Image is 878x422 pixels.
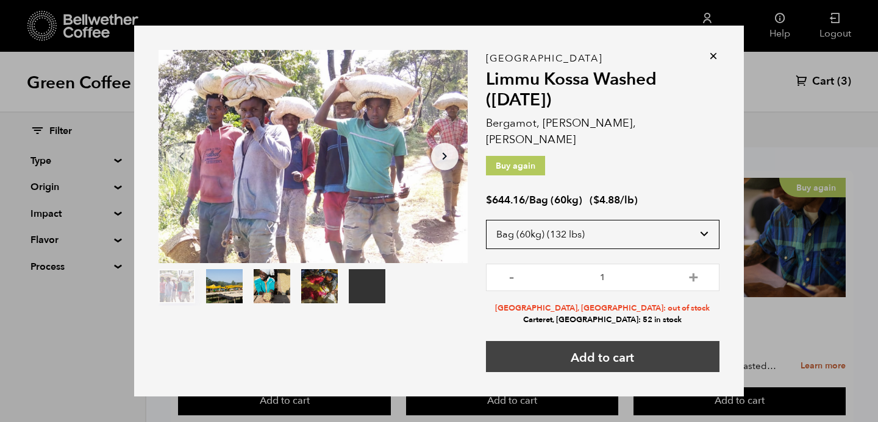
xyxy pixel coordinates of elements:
[590,193,638,207] span: ( )
[486,115,719,148] p: Bergamot, [PERSON_NAME], [PERSON_NAME]
[504,270,519,282] button: -
[486,193,492,207] span: $
[486,303,719,314] li: [GEOGRAPHIC_DATA], [GEOGRAPHIC_DATA]: out of stock
[529,193,582,207] span: Bag (60kg)
[593,193,620,207] bdi: 4.88
[486,314,719,326] li: Carteret, [GEOGRAPHIC_DATA]: 52 in stock
[525,193,529,207] span: /
[593,193,599,207] span: $
[620,193,634,207] span: /lb
[686,270,701,282] button: +
[486,193,525,207] bdi: 644.16
[486,156,545,175] p: Buy again
[486,69,719,110] h2: Limmu Kossa Washed ([DATE])
[486,341,719,372] button: Add to cart
[349,269,385,303] video: Your browser does not support the video tag.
